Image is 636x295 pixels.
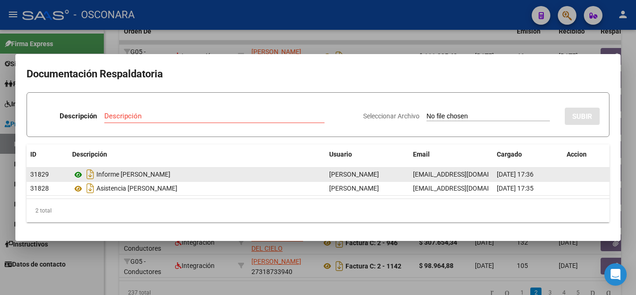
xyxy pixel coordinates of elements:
i: Descargar documento [84,181,96,196]
div: Open Intercom Messenger [604,263,627,286]
span: [PERSON_NAME] [329,185,379,192]
span: [EMAIL_ADDRESS][DOMAIN_NAME] [413,185,516,192]
div: Informe [PERSON_NAME] [72,167,322,182]
i: Descargar documento [84,167,96,182]
span: 31829 [30,171,49,178]
span: [DATE] 17:35 [497,185,534,192]
span: SUBIR [572,112,592,121]
span: [EMAIL_ADDRESS][DOMAIN_NAME] [413,171,516,178]
div: Asistencia [PERSON_NAME] [72,181,322,196]
datatable-header-cell: Accion [563,144,609,165]
span: Cargado [497,151,522,158]
span: [PERSON_NAME] [329,171,379,178]
span: 31828 [30,185,49,192]
span: Descripción [72,151,107,158]
button: SUBIR [565,108,600,125]
p: Descripción [60,111,97,122]
span: Seleccionar Archivo [363,112,419,120]
span: Accion [567,151,587,158]
span: Usuario [329,151,352,158]
span: [DATE] 17:36 [497,171,534,178]
span: ID [30,151,36,158]
datatable-header-cell: Email [409,144,493,165]
datatable-header-cell: Cargado [493,144,563,165]
datatable-header-cell: Descripción [68,144,325,165]
span: Email [413,151,430,158]
h2: Documentación Respaldatoria [27,65,609,83]
datatable-header-cell: Usuario [325,144,409,165]
datatable-header-cell: ID [27,144,68,165]
div: 2 total [27,199,609,222]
